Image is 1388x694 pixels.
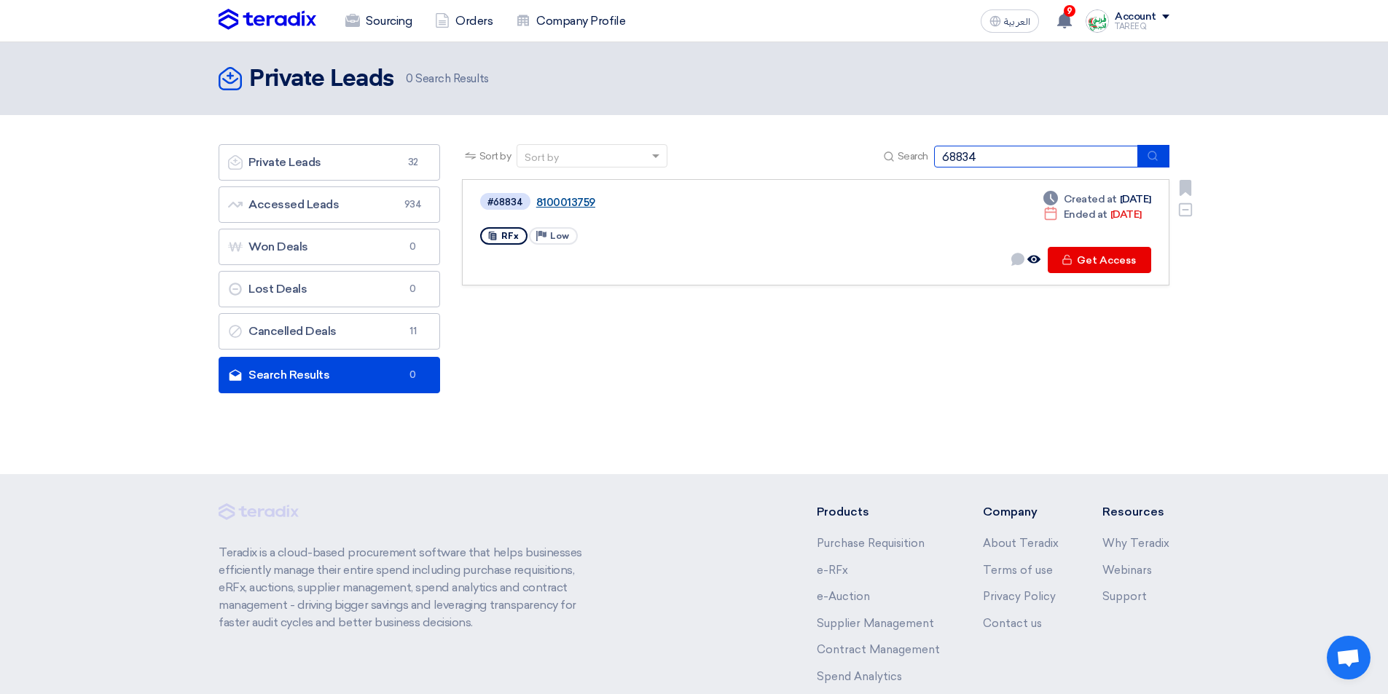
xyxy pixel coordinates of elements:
li: Company [983,503,1059,521]
a: Support [1102,590,1147,603]
span: 934 [404,197,422,212]
a: Company Profile [504,5,637,37]
span: Sort by [479,149,511,164]
span: 0 [406,72,413,85]
a: Cancelled Deals11 [219,313,440,350]
a: Spend Analytics [817,670,902,683]
span: 0 [404,282,422,296]
button: العربية [981,9,1039,33]
a: 8100013759 [536,196,901,209]
a: Orders [423,5,504,37]
span: Search Results [406,71,489,87]
a: Lost Deals0 [219,271,440,307]
a: Private Leads32 [219,144,440,181]
li: Resources [1102,503,1169,521]
a: Accessed Leads934 [219,186,440,223]
span: 0 [404,240,422,254]
a: Purchase Requisition [817,537,925,550]
a: Sourcing [334,5,423,37]
span: العربية [1004,17,1030,27]
a: Search Results0 [219,357,440,393]
span: 9 [1064,5,1075,17]
button: Get Access [1048,247,1151,273]
div: TAREEQ [1115,23,1169,31]
a: Won Deals0 [219,229,440,265]
a: e-RFx [817,564,848,577]
span: Created at [1064,192,1117,207]
span: 32 [404,155,422,170]
a: Contract Management [817,643,940,656]
div: [DATE] [1043,192,1151,207]
span: 11 [404,324,422,339]
div: #68834 [487,197,523,207]
a: Supplier Management [817,617,934,630]
div: Open chat [1327,636,1371,679]
div: [DATE] [1043,207,1142,222]
div: Account [1115,11,1156,23]
span: 0 [404,368,422,382]
a: e-Auction [817,590,870,603]
p: Teradix is a cloud-based procurement software that helps businesses efficiently manage their enti... [219,544,599,631]
li: Products [817,503,940,521]
h2: Private Leads [249,65,394,94]
span: RFx [501,231,519,241]
span: Low [550,231,569,241]
input: Search by title or reference number [934,146,1138,167]
span: Ended at [1064,207,1107,222]
a: Terms of use [983,564,1053,577]
img: Teradix logo [219,9,316,31]
a: Privacy Policy [983,590,1056,603]
a: Contact us [983,617,1042,630]
span: Search [898,149,928,164]
div: Sort by [525,150,559,165]
a: Why Teradix [1102,537,1169,550]
a: Webinars [1102,564,1152,577]
a: About Teradix [983,537,1059,550]
img: Screenshot___1727703618088.png [1086,9,1109,33]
